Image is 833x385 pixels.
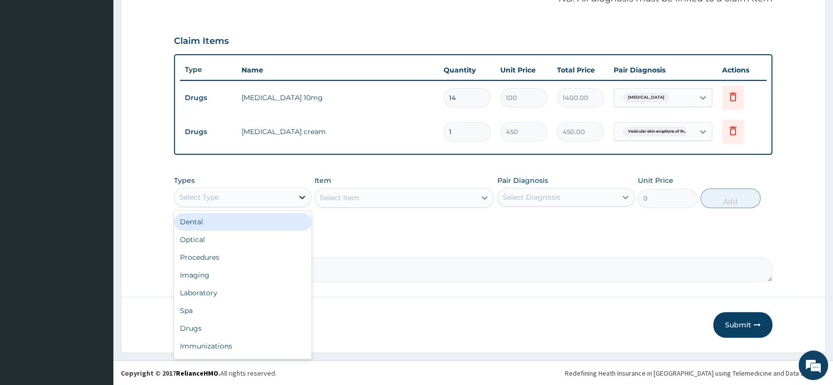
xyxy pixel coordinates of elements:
td: [MEDICAL_DATA] cream [237,122,439,141]
label: Item [314,175,331,185]
div: Redefining Heath Insurance in [GEOGRAPHIC_DATA] using Telemedicine and Data Science! [565,368,826,378]
span: We're online! [57,124,136,224]
th: Unit Price [495,60,552,80]
button: Add [700,188,760,208]
th: Quantity [439,60,495,80]
label: Comment [174,244,772,252]
div: Laboratory [174,284,312,302]
th: Actions [717,60,766,80]
span: [MEDICAL_DATA] [623,93,669,103]
td: [MEDICAL_DATA] 10mg [237,88,439,107]
button: Submit [713,312,772,338]
label: Types [174,176,195,185]
div: Immunizations [174,337,312,355]
textarea: Type your message and hit 'Enter' [5,269,188,304]
div: Select Type [179,192,219,202]
td: Drugs [180,123,237,141]
div: Procedures [174,248,312,266]
a: RelianceHMO [176,369,218,378]
h3: Claim Items [174,36,229,47]
div: Others [174,355,312,373]
div: Chat with us now [51,55,166,68]
div: Minimize live chat window [162,5,185,29]
div: Select Diagnosis [503,192,560,202]
th: Total Price [552,60,609,80]
th: Name [237,60,439,80]
div: Optical [174,231,312,248]
label: Pair Diagnosis [497,175,548,185]
div: Imaging [174,266,312,284]
th: Type [180,61,237,79]
span: Vesicular skin eruptions of th... [623,127,692,137]
strong: Copyright © 2017 . [121,369,220,378]
label: Unit Price [638,175,673,185]
th: Pair Diagnosis [609,60,717,80]
div: Spa [174,302,312,319]
div: Drugs [174,319,312,337]
td: Drugs [180,89,237,107]
img: d_794563401_company_1708531726252_794563401 [18,49,40,74]
div: Dental [174,213,312,231]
